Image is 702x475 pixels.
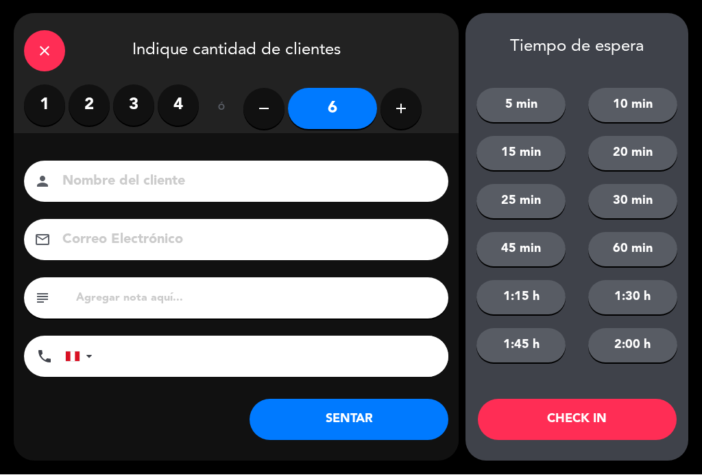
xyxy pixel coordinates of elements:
div: Peru (Perú): +51 [66,337,97,377]
label: 4 [158,85,199,126]
button: 10 min [588,89,677,123]
button: SENTAR [250,399,448,441]
i: email [34,232,51,248]
button: 1:30 h [588,281,677,315]
button: 5 min [476,89,566,123]
button: 1:15 h [476,281,566,315]
input: Agregar nota aquí... [75,289,438,308]
button: 2:00 h [588,329,677,363]
label: 1 [24,85,65,126]
div: Indique cantidad de clientes [14,14,459,85]
div: ó [199,85,243,133]
label: 2 [69,85,110,126]
button: 25 min [476,185,566,219]
input: Correo Electrónico [61,229,431,253]
i: subject [34,290,51,307]
button: 15 min [476,137,566,171]
input: Nombre del cliente [61,170,431,194]
button: 1:45 h [476,329,566,363]
label: 3 [113,85,154,126]
i: phone [36,349,53,365]
i: close [36,43,53,60]
i: add [393,101,409,117]
button: 45 min [476,233,566,267]
button: 30 min [588,185,677,219]
div: Tiempo de espera [465,38,688,58]
button: 60 min [588,233,677,267]
button: CHECK IN [478,399,677,441]
i: remove [256,101,272,117]
i: person [34,174,51,190]
button: 20 min [588,137,677,171]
